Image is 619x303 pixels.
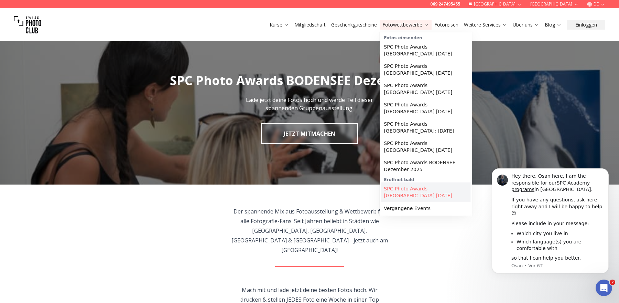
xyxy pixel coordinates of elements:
[513,21,539,28] a: Über uns
[434,21,458,28] a: Fotoreisen
[381,60,470,79] a: SPC Photo Awards [GEOGRAPHIC_DATA] [DATE]
[381,98,470,118] a: SPC Photo Awards [GEOGRAPHIC_DATA] [DATE]
[381,176,470,182] div: Eröffnet bald
[381,118,470,137] a: SPC Photo Awards [GEOGRAPHIC_DATA]: [DATE]
[510,20,542,30] button: Über uns
[381,156,470,176] a: SPC Photo Awards BODENSEE Dezember 2025
[481,167,619,300] iframe: Intercom notifications Nachricht
[270,21,289,28] a: Kurse
[382,21,429,28] a: Fotowettbewerbe
[610,280,615,285] span: 2
[294,21,326,28] a: Mitgliedschaft
[261,123,358,144] a: JETZT MITMACHEN
[464,21,507,28] a: Weitere Services
[381,41,470,60] a: SPC Photo Awards [GEOGRAPHIC_DATA] [DATE]
[292,20,328,30] button: Mitgliedschaft
[545,21,562,28] a: Blog
[381,79,470,98] a: SPC Photo Awards [GEOGRAPHIC_DATA] [DATE]
[381,34,470,41] div: Fotos einsenden
[381,202,470,215] a: Vergangene Events
[328,20,380,30] button: Geschenkgutscheine
[430,1,460,7] a: 069 247495455
[596,280,612,296] iframe: Intercom live chat
[380,20,432,30] button: Fotowettbewerbe
[232,96,387,112] p: Lade jetzt deine Fotos hoch und werde Teil dieser spannenden Gruppenausstellung.
[14,11,41,39] img: Swiss photo club
[381,182,470,202] a: SPC Photo Awards [GEOGRAPHIC_DATA] [DATE]
[461,20,510,30] button: Weitere Services
[381,137,470,156] a: SPC Photo Awards [GEOGRAPHIC_DATA] [DATE]
[542,20,564,30] button: Blog
[567,20,605,30] button: Einloggen
[231,207,388,255] p: Der spannende Mix aus Fotoausstellung & Wettbewerb für alle Fotografie-Fans. Seit Jahren beliebt ...
[331,21,377,28] a: Geschenkgutscheine
[267,20,292,30] button: Kurse
[432,20,461,30] button: Fotoreisen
